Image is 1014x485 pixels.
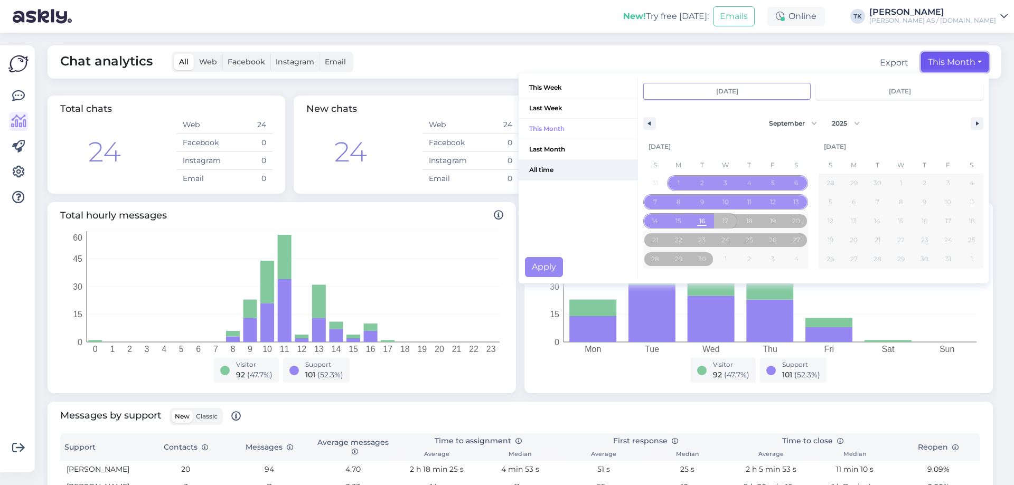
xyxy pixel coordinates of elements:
[667,157,691,174] span: M
[93,345,98,354] tspan: 0
[395,449,478,461] th: Average
[714,193,738,212] button: 10
[813,461,896,478] td: 11 min 10 s
[422,134,471,152] td: Facebook
[819,250,842,269] button: 26
[960,212,983,231] button: 18
[60,408,241,425] span: Messages by support
[816,83,983,99] input: Continuous
[969,212,975,231] span: 18
[913,157,936,174] span: T
[698,250,706,269] span: 30
[213,345,218,354] tspan: 7
[144,433,227,461] th: Contacts
[936,193,960,212] button: 10
[675,250,682,269] span: 29
[550,282,559,291] tspan: 30
[921,52,989,72] button: This Month
[110,345,115,354] tspan: 1
[196,345,201,354] tspan: 6
[784,174,808,193] button: 6
[737,157,761,174] span: T
[585,345,601,354] tspan: Mon
[60,103,112,115] span: Total chats
[623,11,646,21] b: New!
[60,208,503,223] span: Total hourly messages
[729,449,813,461] th: Average
[78,338,82,347] tspan: 0
[968,231,975,250] span: 25
[842,231,866,250] button: 20
[792,212,800,231] span: 20
[305,370,315,379] span: 101
[784,157,808,174] span: S
[770,193,776,212] span: 12
[228,461,311,478] td: 94
[452,345,462,354] tspan: 21
[850,9,865,24] div: TK
[897,250,905,269] span: 29
[519,119,637,139] button: This Month
[698,231,706,250] span: 23
[248,345,252,354] tspan: 9
[236,370,245,379] span: 92
[769,231,776,250] span: 26
[729,433,897,449] th: Time to close
[714,157,738,174] span: W
[923,193,926,212] span: 9
[643,193,667,212] button: 7
[842,193,866,212] button: 6
[713,6,755,26] button: Emails
[970,193,974,212] span: 11
[73,282,82,291] tspan: 30
[713,360,749,369] div: Visitor
[913,193,936,212] button: 9
[519,98,637,119] button: Last Week
[936,231,960,250] button: 24
[176,170,224,188] td: Email
[690,174,714,193] button: 2
[127,345,132,354] tspan: 2
[724,370,749,379] span: ( 47.7 %)
[899,193,903,212] span: 8
[889,250,913,269] button: 29
[471,170,519,188] td: 0
[819,193,842,212] button: 5
[746,231,753,250] span: 25
[737,193,761,212] button: 11
[677,193,681,212] span: 8
[889,193,913,212] button: 8
[702,345,720,354] tspan: Wed
[422,170,471,188] td: Email
[176,116,224,134] td: Web
[643,157,667,174] span: S
[555,338,559,347] tspan: 0
[940,345,954,354] tspan: Sun
[196,412,218,420] span: Classic
[224,134,273,152] td: 0
[866,231,889,250] button: 21
[422,152,471,170] td: Instagram
[721,231,729,250] span: 24
[383,345,392,354] tspan: 17
[643,250,667,269] button: 28
[876,193,879,212] span: 7
[722,193,729,212] span: 10
[667,231,691,250] button: 22
[819,231,842,250] button: 19
[782,370,792,379] span: 101
[842,157,866,174] span: M
[842,212,866,231] button: 13
[889,212,913,231] button: 15
[880,56,908,69] div: Export
[936,174,960,193] button: 3
[651,250,659,269] span: 28
[842,250,866,269] button: 27
[519,160,637,180] span: All time
[667,212,691,231] button: 15
[960,157,983,174] span: S
[699,212,705,231] span: 16
[145,345,149,354] tspan: 3
[794,174,798,193] span: 6
[276,57,314,66] span: Instagram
